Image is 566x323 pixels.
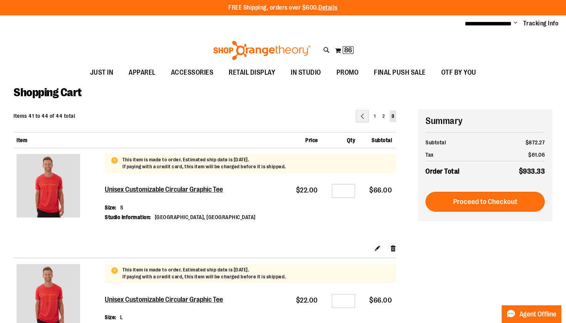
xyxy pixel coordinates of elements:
[17,137,27,143] span: Item
[344,46,352,54] span: 86
[318,4,338,11] a: Details
[291,64,321,81] span: IN STUDIO
[374,114,375,119] span: 1
[514,20,517,27] button: Account menu
[305,137,318,143] span: Price
[369,186,392,194] span: $66.00
[519,311,556,318] span: Agent Offline
[372,137,392,143] span: Subtotal
[374,64,426,81] span: FINAL PUSH SALE
[120,204,124,211] dd: S
[425,136,496,149] th: Subtotal
[155,213,256,221] dd: [GEOGRAPHIC_DATA], [GEOGRAPHIC_DATA]
[212,41,312,60] img: Shop Orangetheory
[105,186,257,194] a: Unisex Customizable Circular Graphic Tee
[122,156,286,164] p: This item is made to order. Estimated ship date is [DATE].
[337,64,359,81] span: PROMO
[228,3,338,12] p: FREE Shipping, orders over $600.
[425,192,545,212] button: Proceed to Checkout
[296,296,318,304] span: $22.00
[425,166,460,177] strong: Order Total
[122,163,286,171] p: If paying with a credit card, this item will be charged before it is shipped.
[526,139,545,146] span: $872.27
[105,204,116,211] dt: Size
[129,64,156,81] span: APPAREL
[425,114,545,127] h2: Summary
[13,113,75,119] span: Items 41 to 44 of 44 total
[528,152,545,158] span: $61.06
[171,64,214,81] span: ACCESSORIES
[105,296,257,304] a: Unisex Customizable Circular Graphic Tee
[369,296,392,304] span: $66.00
[519,167,545,175] span: $933.33
[347,137,355,143] span: Qty
[382,114,385,119] span: 2
[372,110,377,122] a: 1
[122,273,286,281] p: If paying with a credit card, this item will be charged before it is shipped.
[502,305,561,323] button: Agent Offline
[122,266,286,274] p: This item is made to order. Estimated ship date is [DATE].
[105,213,151,221] dt: Studio Information
[90,64,114,81] span: JUST IN
[13,86,82,99] span: Shopping Cart
[120,313,123,321] dd: L
[390,244,397,252] a: Remove item
[229,64,275,81] span: RETAIL DISPLAY
[17,154,102,219] a: Unisex Customizable Circular Graphic Tee
[441,64,476,81] span: OTF BY YOU
[392,114,394,119] span: 3
[453,197,517,206] span: Proceed to Checkout
[105,313,116,321] dt: Size
[425,149,496,161] th: Tax
[523,19,559,28] a: Tracking Info
[17,154,80,218] img: Unisex Customizable Circular Graphic Tee
[296,186,318,194] span: $22.00
[380,110,387,122] a: 2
